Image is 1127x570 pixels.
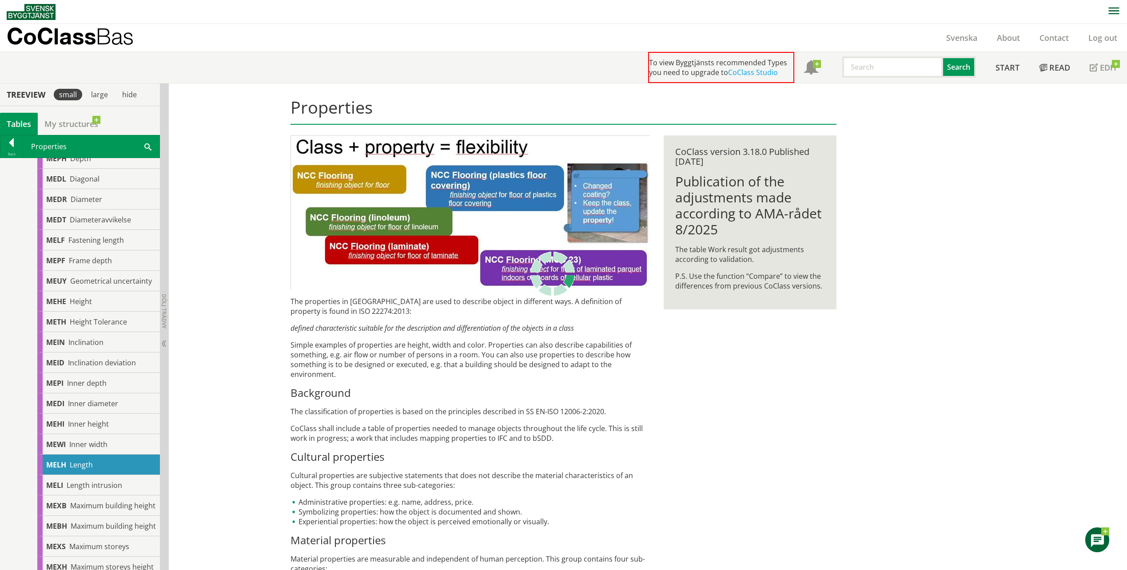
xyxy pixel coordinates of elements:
h1: Publication of the adjustments made according to AMA-rådet 8/2025 [675,174,825,237]
span: MEBH [46,521,67,531]
span: MEPF [46,256,65,265]
a: My structures [38,113,105,135]
span: MEXS [46,542,66,551]
img: Svensk Byggtjänst [7,4,56,20]
span: Length [70,460,93,470]
span: Inclination [68,337,104,347]
span: Inner width [69,439,108,449]
li: Administrative properties: e.g. name, address, price. [291,497,650,507]
a: Start [986,52,1029,83]
span: Height Tolerance [70,317,127,327]
span: MEXB [46,501,67,511]
img: Laddar [530,252,575,296]
span: MEHE [46,297,66,306]
span: Maximum storeys [69,542,129,551]
span: Frame depth [69,256,112,265]
span: Bas [96,23,134,49]
a: Contact [1030,32,1079,43]
span: Start [996,62,1019,73]
span: Notifications [804,61,818,75]
div: Properties [23,135,159,158]
span: MEDL [46,174,66,184]
a: Read [1029,52,1080,83]
span: MEDR [46,194,67,204]
span: Fastening length [68,235,124,245]
p: The table Work result got adjustments according to validation. [675,245,825,264]
li: Symbolizing properties: how the object is documented and shown. [291,507,650,517]
span: Read [1049,62,1070,73]
div: Treeview [2,90,50,99]
span: Maximum building height [71,521,156,531]
span: MELF [46,235,65,245]
span: Diameter [71,194,102,204]
span: Length intrusion [67,480,122,490]
input: Search [842,56,943,78]
span: Inner depth [67,378,107,388]
span: Height [70,297,92,306]
p: Simple examples of properties are height, width and color. Properties can also describe capabilit... [291,340,650,379]
span: Maximum building height [70,501,155,511]
img: bild-till-egenskaper-eng.JPG [291,135,650,289]
a: CoClassBas [7,24,153,51]
a: About [987,32,1030,43]
span: MEID [46,358,64,368]
span: METH [46,317,66,327]
span: MEPI [46,378,64,388]
span: Search within table [144,142,151,151]
span: MEWI [46,439,66,449]
span: MEDT [46,215,66,225]
span: Diameteravvikelse [70,215,131,225]
p: The classification of properties is based on the principles described in SS EN-ISO 12006-2:2020. [291,407,650,416]
div: small [54,89,82,100]
span: Depth [70,154,91,163]
p: The properties in [GEOGRAPHIC_DATA] are used to describe object in different ways. A definition o... [291,297,650,316]
span: MEPH [46,154,67,163]
span: Geometrical uncertainty [70,276,152,286]
h3: Background [291,386,650,400]
div: To view Byggtjänsts recommended Types you need to upgrade to [648,52,794,83]
span: Inner height [68,419,109,429]
a: Log out [1079,32,1127,43]
span: MELH [46,460,66,470]
em: defined characteristic suitable for the description and differentiation of the objects in a class [291,323,574,333]
span: Edit [1100,62,1117,73]
div: CoClass version 3.18.0 Published [DATE] [675,147,825,166]
a: Svenska [936,32,987,43]
span: MELI [46,480,63,490]
span: MEDI [46,399,64,408]
span: MEIN [46,337,65,347]
div: large [86,89,113,100]
span: MEHI [46,419,64,429]
a: CoClass Studio [728,67,778,77]
h3: Cultural properties [291,450,650,463]
span: MEUY [46,276,67,286]
a: Edit [1080,52,1127,83]
div: hide [117,89,142,100]
li: Experiential properties: how the object is perceived emotionally or visually. [291,517,650,526]
p: CoClass shall include a table of properties needed to manage objects throughout the life cycle. T... [291,424,650,443]
button: Search [943,56,976,78]
span: Diagonal [70,174,100,184]
span: Dölj trädvy [160,294,168,329]
span: Inclination deviation [68,358,136,368]
span: Inner diameter [68,399,118,408]
h3: Material properties [291,534,650,547]
div: Back [0,150,23,158]
p: CoClass [7,31,134,41]
h1: Properties [291,97,836,125]
p: P.S. Use the function “Compare” to view the differences from previous CoClass versions. [675,271,825,291]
